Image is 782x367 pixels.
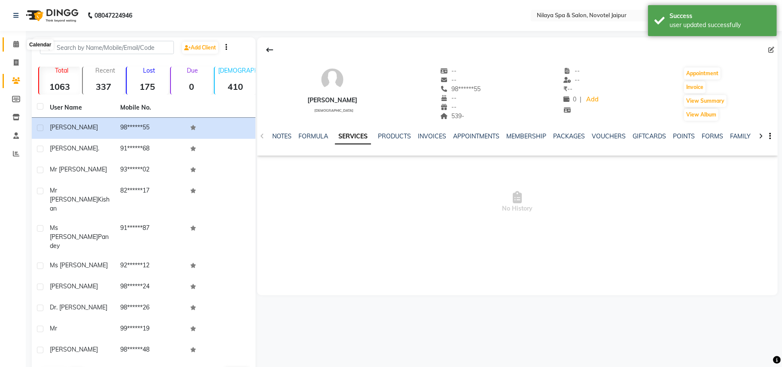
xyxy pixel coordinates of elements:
a: PACKAGES [553,132,585,140]
input: Search by Name/Mobile/Email/Code [40,41,174,54]
strong: 0 [171,81,212,92]
a: FAMILY [730,132,751,140]
span: No History [257,159,778,245]
a: Add [585,94,600,106]
span: -- [440,94,456,102]
a: GIFTCARDS [633,132,666,140]
button: Invoice [684,81,706,93]
div: Calendar [27,40,53,50]
button: View Album [684,109,718,121]
strong: 410 [215,81,256,92]
p: Due [173,67,212,74]
th: User Name [45,98,115,118]
button: Appointment [684,67,721,80]
a: POINTS [673,132,695,140]
p: Lost [130,67,168,74]
div: user updated successfully [669,21,770,30]
p: Recent [86,67,124,74]
b: 08047224946 [94,3,132,28]
span: Ms [PERSON_NAME] [50,261,108,269]
a: INVOICES [418,132,446,140]
strong: 337 [83,81,124,92]
a: NOTES [272,132,292,140]
p: Total [43,67,80,74]
button: View Summary [684,95,727,107]
a: FORMULA [298,132,328,140]
strong: 175 [127,81,168,92]
span: [PERSON_NAME] [50,346,98,353]
span: . [98,144,99,152]
div: Success [669,12,770,21]
img: logo [22,3,81,28]
span: -- [440,76,456,84]
span: 0 [563,95,576,103]
span: Dr. [PERSON_NAME] [50,303,107,311]
a: APPOINTMENTS [453,132,499,140]
span: [PERSON_NAME] [50,123,98,131]
th: Mobile No. [115,98,186,118]
span: -- [563,67,580,75]
span: Mr [PERSON_NAME] [50,187,98,203]
p: [DEMOGRAPHIC_DATA] [218,67,256,74]
span: [DEMOGRAPHIC_DATA] [314,108,353,113]
span: [PERSON_NAME] [50,144,98,152]
span: ₹ [563,85,567,93]
strong: 1063 [39,81,80,92]
span: -- [440,67,456,75]
span: Ms [PERSON_NAME] [50,224,98,241]
div: Back to Client [261,42,279,58]
span: -- [563,85,572,93]
a: MEMBERSHIP [506,132,546,140]
span: Mr [50,324,57,332]
a: VOUCHERS [592,132,626,140]
span: | [580,95,581,104]
span: Mr [PERSON_NAME] [50,165,107,173]
span: -- [440,103,456,111]
a: PRODUCTS [378,132,411,140]
div: [PERSON_NAME] [307,96,357,105]
a: SERVICES [335,129,371,144]
span: 539- [440,112,464,120]
a: Add Client [182,42,218,54]
img: avatar [319,67,345,92]
a: FORMS [702,132,723,140]
span: [PERSON_NAME] [50,282,98,290]
span: -- [563,76,580,84]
